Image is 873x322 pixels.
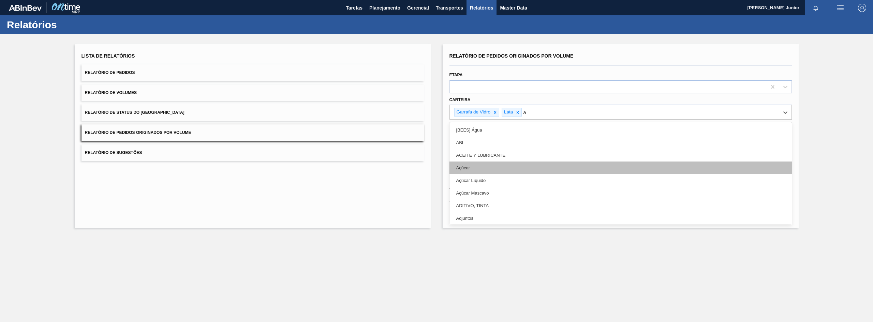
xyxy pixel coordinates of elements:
[449,212,792,225] div: Adjuntos
[836,4,844,12] img: userActions
[449,73,463,77] label: Etapa
[449,97,471,102] label: Carteira
[805,3,827,13] button: Notificações
[407,4,429,12] span: Gerencial
[449,188,617,202] button: Limpar
[82,64,424,81] button: Relatório de Pedidos
[449,162,792,174] div: Açúcar
[82,124,424,141] button: Relatório de Pedidos Originados por Volume
[449,199,792,212] div: ADITIVO, TINTA
[449,187,792,199] div: Açúcar Mascavo
[7,21,128,29] h1: Relatórios
[9,5,42,11] img: TNhmsLtSVTkK8tSr43FrP2fwEKptu5GPRR3wAAAABJRU5ErkJggg==
[85,70,135,75] span: Relatório de Pedidos
[455,108,492,117] div: Garrafa de Vidro
[449,174,792,187] div: Açúcar Líquido
[449,53,574,59] span: Relatório de Pedidos Originados por Volume
[470,4,493,12] span: Relatórios
[436,4,463,12] span: Transportes
[85,130,191,135] span: Relatório de Pedidos Originados por Volume
[346,4,362,12] span: Tarefas
[502,108,514,117] div: Lata
[449,124,792,136] div: [BEES] Água
[85,110,184,115] span: Relatório de Status do [GEOGRAPHIC_DATA]
[82,144,424,161] button: Relatório de Sugestões
[500,4,527,12] span: Master Data
[449,149,792,162] div: ACEITE Y LUBRICANTE
[858,4,866,12] img: Logout
[369,4,400,12] span: Planejamento
[85,90,137,95] span: Relatório de Volumes
[82,85,424,101] button: Relatório de Volumes
[82,104,424,121] button: Relatório de Status do [GEOGRAPHIC_DATA]
[82,53,135,59] span: Lista de Relatórios
[85,150,142,155] span: Relatório de Sugestões
[449,136,792,149] div: ABI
